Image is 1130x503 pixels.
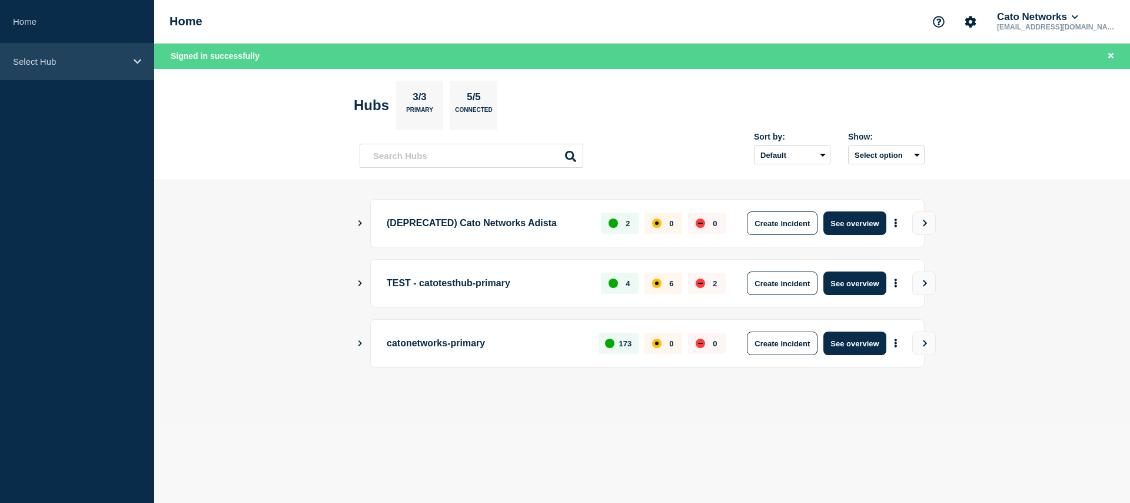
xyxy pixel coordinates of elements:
div: up [609,279,618,288]
button: Close banner [1104,49,1118,63]
div: Sort by: [754,132,830,141]
button: See overview [823,272,886,295]
button: More actions [888,213,903,234]
p: Select Hub [13,57,126,67]
p: 4 [626,279,630,288]
p: 2 [626,219,630,228]
button: Show Connected Hubs [357,339,363,348]
div: Show: [848,132,925,141]
button: Create incident [747,272,817,295]
button: Create incident [747,211,817,235]
p: Primary [406,107,433,119]
div: up [609,219,618,228]
button: Cato Networks [995,11,1081,23]
button: See overview [823,332,886,355]
div: affected [652,279,662,288]
div: affected [652,219,662,228]
select: Sort by [754,145,830,164]
p: catonetworks-primary [387,332,585,355]
button: Select option [848,145,925,164]
input: Search Hubs [360,144,583,168]
div: down [696,219,705,228]
button: Support [926,9,951,34]
p: 2 [713,279,717,288]
button: View [912,272,936,295]
p: 0 [713,219,717,228]
button: More actions [888,273,903,294]
div: affected [652,339,662,348]
p: 0 [669,219,673,228]
button: More actions [888,333,903,355]
button: Account settings [958,9,983,34]
h1: Home [169,15,202,28]
button: View [912,332,936,355]
p: 0 [713,339,717,348]
button: Show Connected Hubs [357,219,363,228]
button: Show Connected Hubs [357,279,363,288]
p: [EMAIL_ADDRESS][DOMAIN_NAME] [995,23,1117,31]
p: TEST - catotesthub-primary [387,272,587,295]
p: Connected [455,107,492,119]
h2: Hubs [354,97,389,114]
div: down [696,339,705,348]
p: 173 [619,339,632,348]
button: View [912,211,936,235]
button: See overview [823,211,886,235]
p: 3/3 [408,91,431,107]
div: up [605,339,614,348]
p: (DEPRECATED) Cato Networks Adista [387,211,587,235]
div: down [696,279,705,288]
p: 5/5 [463,91,486,107]
span: Signed in successfully [171,51,260,61]
p: 6 [669,279,673,288]
p: 0 [669,339,673,348]
button: Create incident [747,332,817,355]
